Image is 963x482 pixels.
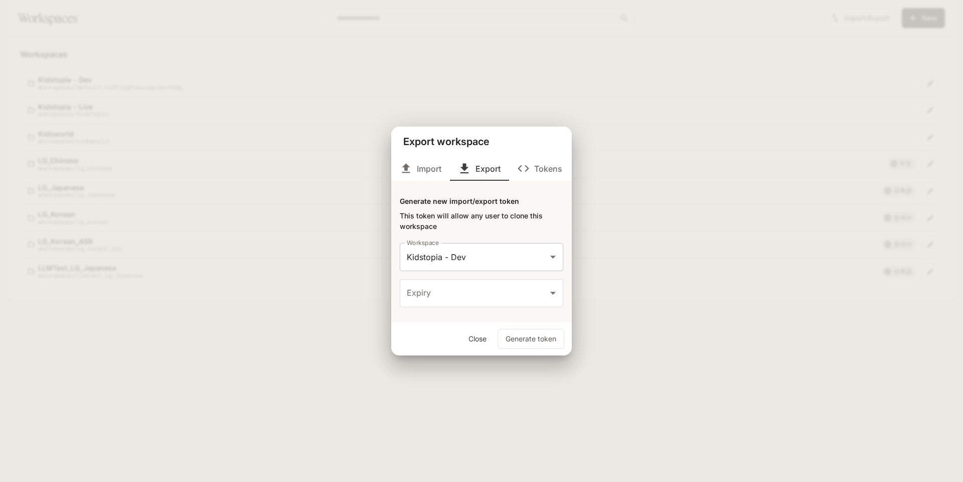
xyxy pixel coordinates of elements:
[400,243,563,271] div: Workspace name
[509,157,570,181] button: Tokens
[400,196,563,206] div: Generate new import/export token
[400,210,563,231] div: This token will allow any user to clone this workspace
[449,157,508,181] button: Export
[400,279,563,307] div: Expiry
[461,329,494,349] button: Close
[391,157,449,181] button: Import
[498,329,564,349] button: Generate token
[407,238,439,247] label: Workspace
[391,127,572,157] h2: Export workspace
[391,157,572,181] div: Modal tabs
